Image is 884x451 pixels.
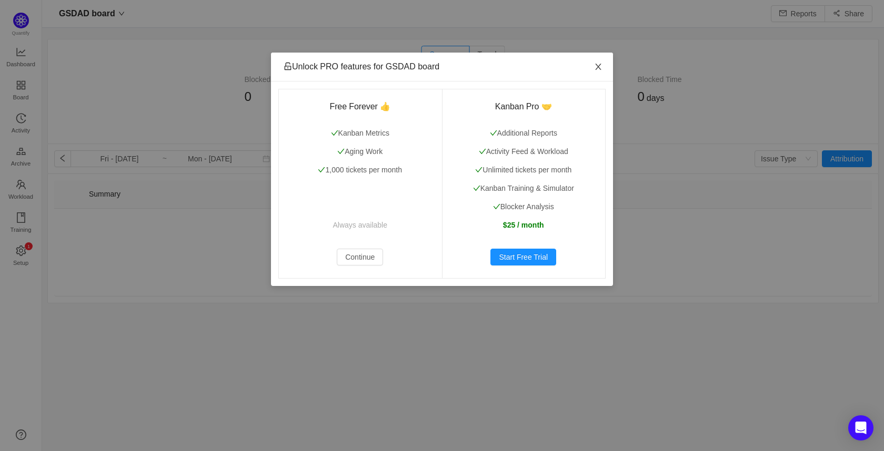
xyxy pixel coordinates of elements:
span: 1,000 tickets per month [318,166,402,174]
i: icon: check [490,129,497,137]
p: Kanban Metrics [291,128,429,139]
i: icon: check [493,203,500,210]
i: icon: check [473,184,480,192]
p: Always available [291,220,429,231]
p: Activity Feed & Workload [455,146,593,157]
i: icon: close [594,63,602,71]
i: icon: check [318,166,325,173]
h3: Kanban Pro 🤝 [455,101,593,112]
i: icon: check [475,166,483,173]
i: icon: check [331,129,338,137]
strong: $25 / month [503,221,544,229]
p: Additional Reports [455,128,593,139]
p: Aging Work [291,146,429,157]
p: Unlimited tickets per month [455,165,593,176]
i: icon: check [479,148,486,155]
p: Kanban Training & Simulator [455,183,593,194]
h3: Free Forever 👍 [291,101,429,112]
button: Continue [337,249,383,265]
p: Blocker Analysis [455,201,593,212]
span: Unlock PRO features for GSDAD board [284,62,439,71]
button: Start Free Trial [490,249,556,265]
div: Open Intercom Messenger [848,415,873,440]
button: Close [584,53,613,82]
i: icon: check [337,148,345,155]
i: icon: unlock [284,62,292,70]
